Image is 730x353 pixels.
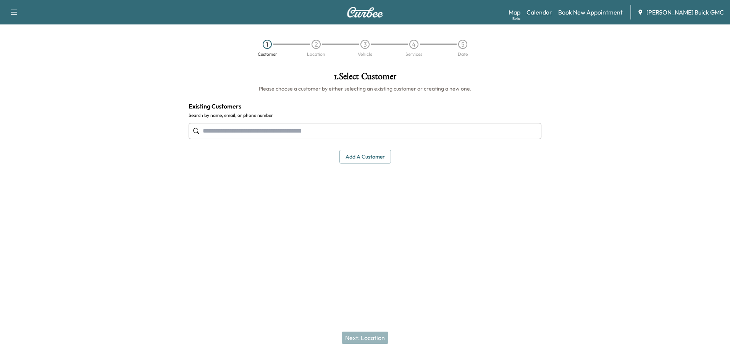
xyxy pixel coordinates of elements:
div: 1 [263,40,272,49]
div: 4 [409,40,418,49]
a: Calendar [527,8,552,17]
label: Search by name, email, or phone number [189,112,541,118]
div: 2 [312,40,321,49]
div: Location [307,52,325,57]
div: Services [405,52,422,57]
div: 3 [360,40,370,49]
button: Add a customer [339,150,391,164]
a: MapBeta [509,8,520,17]
h6: Please choose a customer by either selecting an existing customer or creating a new one. [189,85,541,92]
img: Curbee Logo [347,7,383,18]
a: Book New Appointment [558,8,623,17]
div: Date [458,52,468,57]
div: 5 [458,40,467,49]
h1: 1 . Select Customer [189,72,541,85]
h4: Existing Customers [189,102,541,111]
div: Beta [512,16,520,21]
span: [PERSON_NAME] Buick GMC [646,8,724,17]
div: Customer [258,52,277,57]
div: Vehicle [358,52,372,57]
